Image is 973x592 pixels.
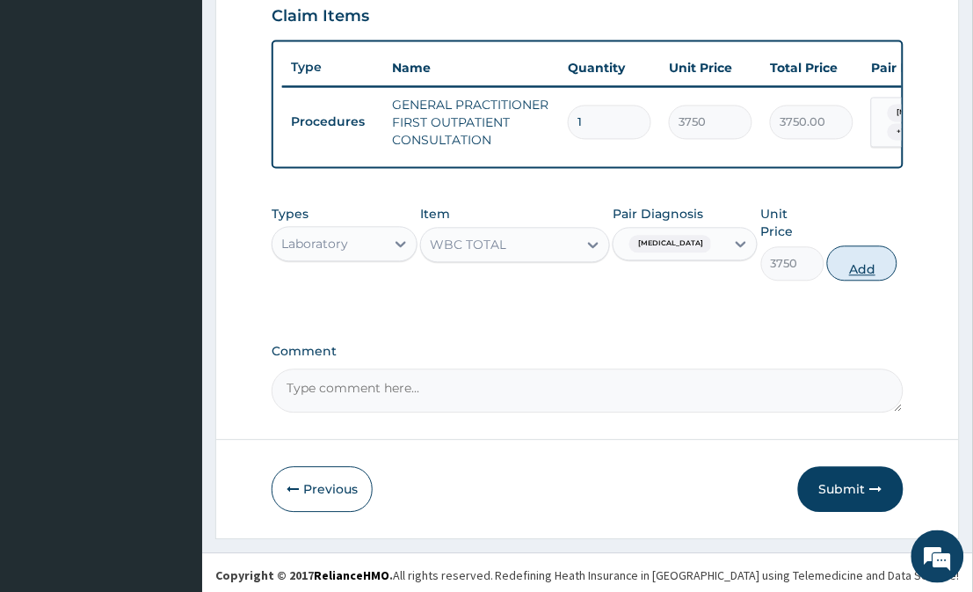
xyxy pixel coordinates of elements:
[798,467,904,513] button: Submit
[420,206,450,223] label: Item
[314,568,389,584] a: RelianceHMO
[383,51,559,86] th: Name
[761,206,824,241] label: Unit Price
[660,51,761,86] th: Unit Price
[288,9,330,51] div: Minimize live chat window
[282,52,383,84] th: Type
[33,88,71,132] img: d_794563401_company_1708531726252_794563401
[888,105,970,122] span: [MEDICAL_DATA]
[102,181,243,359] span: We're online!
[281,236,348,253] div: Laboratory
[613,206,703,223] label: Pair Diagnosis
[761,51,862,86] th: Total Price
[629,236,712,253] span: [MEDICAL_DATA]
[272,208,309,223] label: Types
[827,246,897,281] button: Add
[9,400,335,462] textarea: Type your message and hit 'Enter'
[282,106,383,139] td: Procedures
[215,568,393,584] strong: Copyright © 2017 .
[272,8,369,27] h3: Claim Items
[430,237,506,254] div: WBC TOTAL
[559,51,660,86] th: Quantity
[272,345,903,360] label: Comment
[91,99,295,121] div: Chat with us now
[495,567,960,585] div: Redefining Heath Insurance in [GEOGRAPHIC_DATA] using Telemedicine and Data Science!
[888,124,912,142] span: + 1
[272,467,373,513] button: Previous
[383,88,559,158] td: GENERAL PRACTITIONER FIRST OUTPATIENT CONSULTATION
